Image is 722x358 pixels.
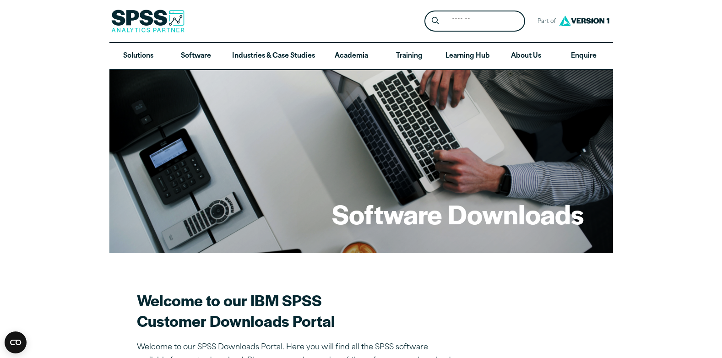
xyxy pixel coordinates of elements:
[427,13,444,30] button: Search magnifying glass icon
[438,43,497,70] a: Learning Hub
[109,43,167,70] a: Solutions
[497,43,555,70] a: About Us
[557,12,612,29] img: Version1 Logo
[137,290,457,331] h2: Welcome to our IBM SPSS Customer Downloads Portal
[111,10,185,33] img: SPSS Analytics Partner
[380,43,438,70] a: Training
[532,15,557,28] span: Part of
[432,17,439,25] svg: Search magnifying glass icon
[322,43,380,70] a: Academia
[109,43,613,70] nav: Desktop version of site main menu
[5,331,27,353] button: Open CMP widget
[424,11,525,32] form: Site Header Search Form
[167,43,225,70] a: Software
[555,43,613,70] a: Enquire
[332,196,584,232] h1: Software Downloads
[225,43,322,70] a: Industries & Case Studies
